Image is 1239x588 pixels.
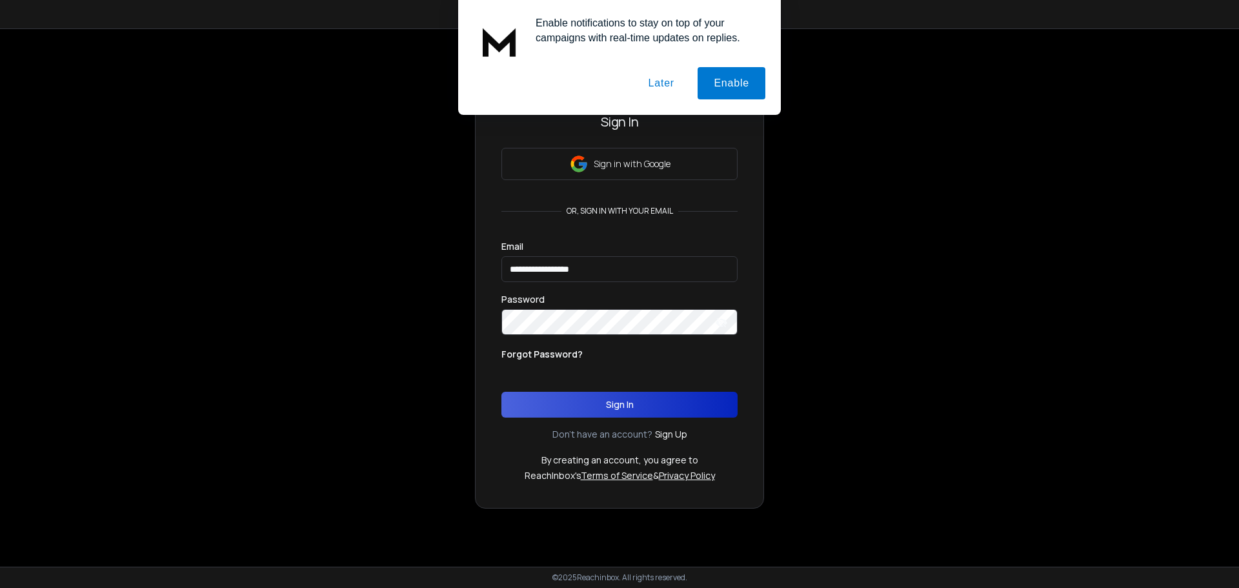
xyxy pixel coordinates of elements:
p: By creating an account, you agree to [541,454,698,467]
p: Forgot Password? [501,348,583,361]
h3: Sign In [501,113,738,131]
label: Password [501,295,545,304]
div: Enable notifications to stay on top of your campaigns with real-time updates on replies. [525,15,765,45]
a: Sign Up [655,428,687,441]
button: Enable [698,67,765,99]
p: or, sign in with your email [561,206,678,216]
p: Sign in with Google [594,157,670,170]
button: Later [632,67,690,99]
a: Privacy Policy [659,469,715,482]
a: Terms of Service [581,469,653,482]
p: ReachInbox's & [525,469,715,482]
label: Email [501,242,523,251]
button: Sign In [501,392,738,418]
img: notification icon [474,15,525,67]
p: © 2025 Reachinbox. All rights reserved. [552,573,687,583]
button: Sign in with Google [501,148,738,180]
p: Don't have an account? [552,428,652,441]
